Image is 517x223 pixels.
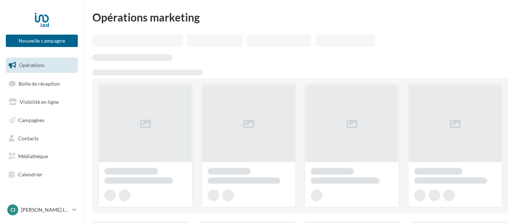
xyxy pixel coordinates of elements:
div: Opérations marketing [92,12,508,23]
a: Campagnes [4,113,79,128]
button: Nouvelle campagne [6,35,78,47]
span: Calendrier [18,171,43,177]
a: Médiathèque [4,149,79,164]
a: Visibilité en ligne [4,94,79,110]
a: Calendrier [4,167,79,182]
span: Visibilité en ligne [20,99,59,105]
span: Opérations [19,62,44,68]
a: CI [PERSON_NAME] IAD [6,203,78,217]
a: Opérations [4,58,79,73]
span: Médiathèque [18,153,48,159]
span: Campagnes [18,117,44,123]
span: Contacts [18,135,39,141]
a: Contacts [4,131,79,146]
span: Boîte de réception [19,80,60,86]
a: Boîte de réception [4,76,79,91]
span: CI [11,206,15,214]
p: [PERSON_NAME] IAD [21,206,69,214]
